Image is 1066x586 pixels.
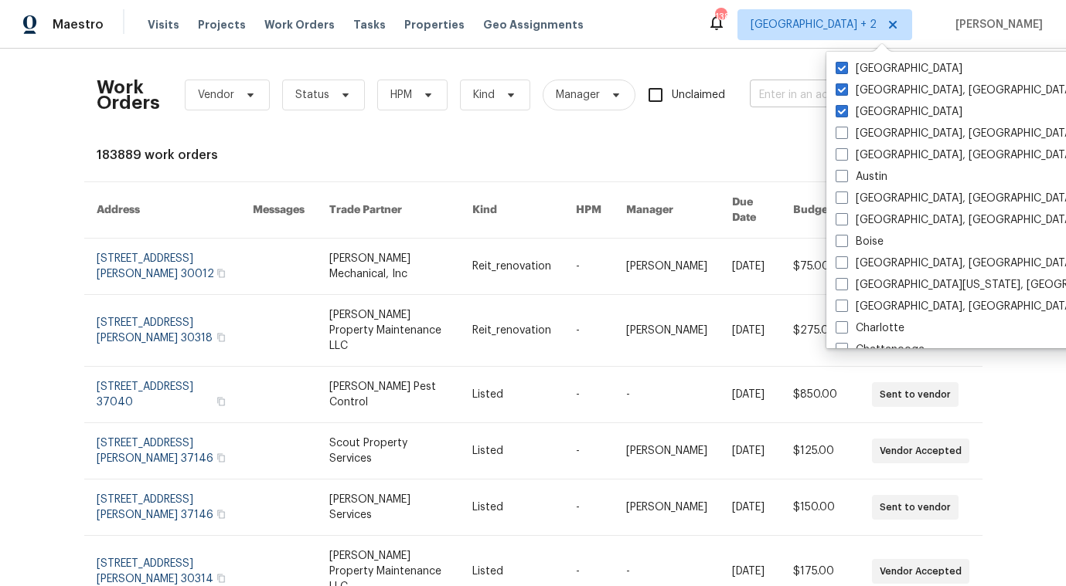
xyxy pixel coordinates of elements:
th: Manager [614,182,720,239]
span: Geo Assignments [483,17,584,32]
td: - [614,367,720,423]
span: [GEOGRAPHIC_DATA] + 2 [751,17,877,32]
td: - [564,479,614,536]
button: Copy Address [214,571,228,585]
td: Scout Property Services [317,423,460,479]
td: Listed [460,423,564,479]
button: Copy Address [214,330,228,344]
span: Kind [473,87,495,103]
td: Reit_renovation [460,295,564,367]
td: - [564,295,614,367]
span: Tasks [353,19,386,30]
td: [PERSON_NAME] [614,423,720,479]
span: Unclaimed [672,87,725,103]
input: Enter in an address [750,83,904,107]
label: Chattanooga [836,342,925,357]
th: Due Date [720,182,781,239]
td: [PERSON_NAME] [614,295,720,367]
label: Boise [836,234,884,249]
th: Trade Partner [317,182,460,239]
td: [PERSON_NAME] [614,239,720,295]
td: - [564,367,614,423]
span: Manager [556,87,600,103]
td: Reit_renovation [460,239,564,295]
th: Address [84,182,241,239]
td: [PERSON_NAME] Property Maintenance LLC [317,295,460,367]
span: HPM [390,87,412,103]
button: Copy Address [214,451,228,465]
th: Budget [781,182,860,239]
td: Listed [460,479,564,536]
th: HPM [564,182,614,239]
span: Maestro [53,17,104,32]
td: [PERSON_NAME] Services [317,479,460,536]
button: Copy Address [214,507,228,521]
span: Status [295,87,329,103]
span: [PERSON_NAME] [949,17,1043,32]
th: Messages [240,182,317,239]
button: Copy Address [214,395,228,408]
span: Properties [404,17,465,32]
label: Charlotte [836,320,904,336]
span: Visits [148,17,179,32]
span: Projects [198,17,246,32]
h2: Work Orders [97,80,160,110]
label: [GEOGRAPHIC_DATA] [836,61,962,76]
label: Austin [836,169,887,185]
th: Kind [460,182,564,239]
span: Vendor [198,87,234,103]
td: Listed [460,367,564,423]
label: [GEOGRAPHIC_DATA] [836,104,962,120]
div: 183889 work orders [97,147,970,163]
div: 138 [715,9,726,25]
td: - [564,239,614,295]
td: [PERSON_NAME] Mechanical, Inc [317,239,460,295]
td: [PERSON_NAME] Pest Control [317,367,460,423]
span: Work Orders [264,17,335,32]
button: Copy Address [214,266,228,280]
td: - [564,423,614,479]
td: [PERSON_NAME] [614,479,720,536]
